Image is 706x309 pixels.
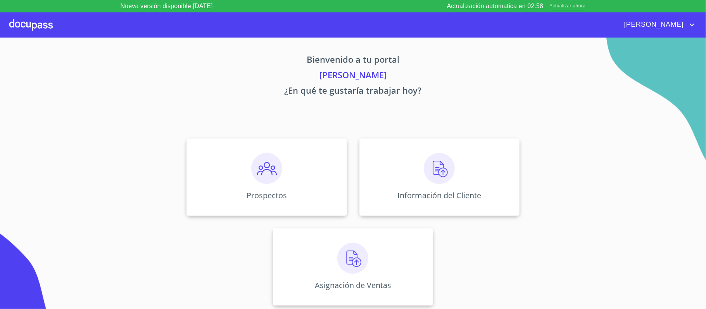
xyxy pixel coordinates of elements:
span: [PERSON_NAME] [618,19,687,31]
p: ¿En qué te gustaría trabajar hoy? [114,84,592,100]
img: carga.png [424,153,455,184]
p: Prospectos [247,190,287,201]
p: [PERSON_NAME] [114,69,592,84]
p: Asignación de Ventas [315,280,391,290]
p: Bienvenido a tu portal [114,53,592,69]
img: carga.png [337,243,368,274]
p: Nueva versión disponible [DATE] [121,2,213,11]
button: account of current user [618,19,697,31]
p: Información del Cliente [397,190,481,201]
p: Actualización automatica en 02:58 [447,2,544,11]
span: Actualizar ahora [549,2,585,10]
img: prospectos.png [251,153,282,184]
